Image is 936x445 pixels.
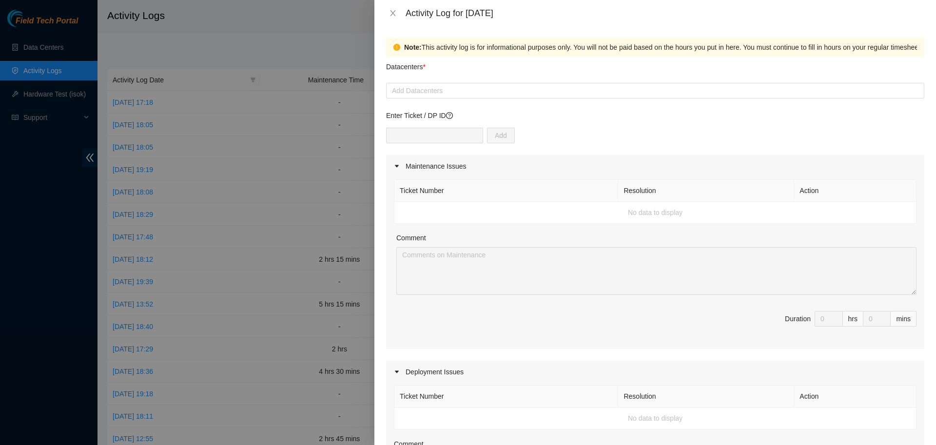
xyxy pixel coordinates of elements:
div: hrs [843,311,863,327]
textarea: Comment [396,247,916,295]
div: Activity Log for [DATE] [406,8,924,19]
div: Deployment Issues [386,361,924,383]
td: No data to display [394,202,916,224]
td: No data to display [394,407,916,429]
p: Datacenters [386,57,426,72]
button: Close [386,9,400,18]
button: Add [487,128,515,143]
span: question-circle [446,112,453,119]
span: caret-right [394,163,400,169]
span: caret-right [394,369,400,375]
span: exclamation-circle [393,44,400,51]
th: Ticket Number [394,180,618,202]
div: Maintenance Issues [386,155,924,177]
strong: Note: [404,42,422,53]
th: Action [794,386,916,407]
div: Duration [785,313,811,324]
div: mins [891,311,916,327]
p: Enter Ticket / DP ID [386,110,924,121]
label: Comment [396,232,426,243]
th: Ticket Number [394,386,618,407]
th: Action [794,180,916,202]
th: Resolution [618,386,794,407]
th: Resolution [618,180,794,202]
span: close [389,9,397,17]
